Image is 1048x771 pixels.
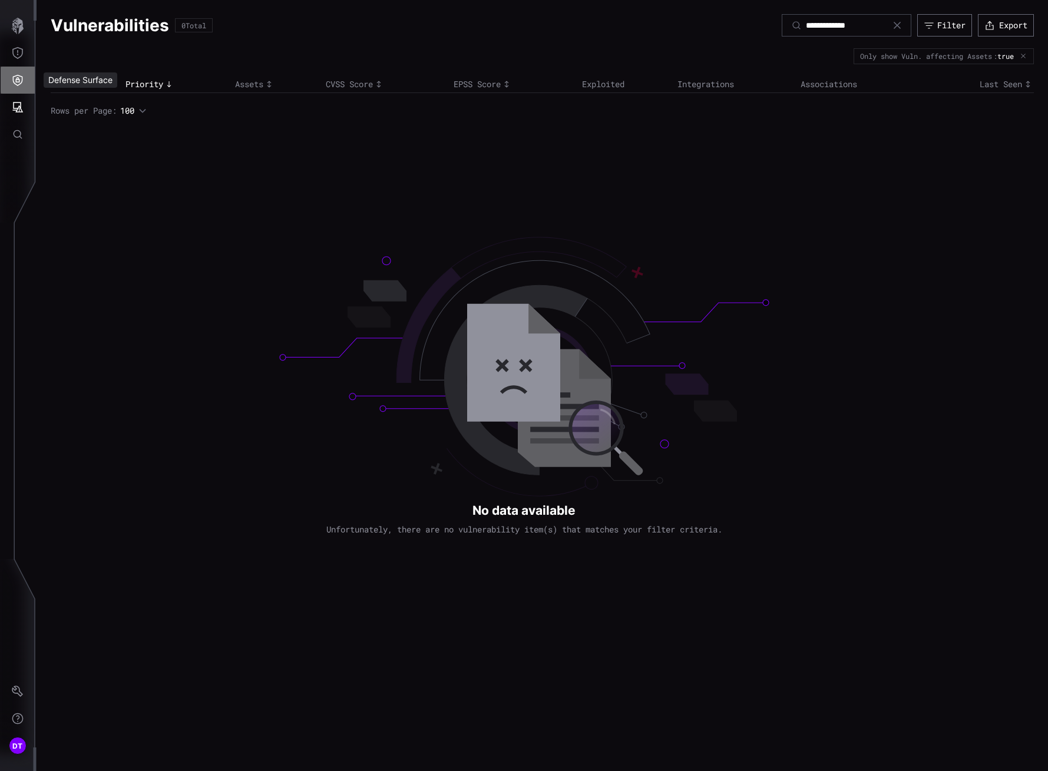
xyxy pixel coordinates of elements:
[798,76,921,93] th: Associations
[937,20,966,31] div: Filter
[125,79,229,90] div: Toggle sort direction
[51,15,169,36] h1: Vulnerabilities
[860,52,992,59] div: Only show Vuln. affecting Assets
[993,52,1018,60] div: :
[454,79,576,90] div: Toggle sort direction
[326,79,448,90] div: Toggle sort direction
[917,14,972,37] button: Filter
[120,105,147,117] button: 100
[12,740,23,752] span: DT
[235,79,320,90] div: Toggle sort direction
[579,76,675,93] th: Exploited
[1,732,35,759] button: DT
[44,72,117,88] div: Defense Surface
[675,76,798,93] th: Integrations
[51,105,117,116] span: Rows per Page:
[978,14,1034,37] button: Export
[181,22,206,29] div: 0 Total
[924,79,1034,90] div: Toggle sort direction
[997,52,1014,60] span: true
